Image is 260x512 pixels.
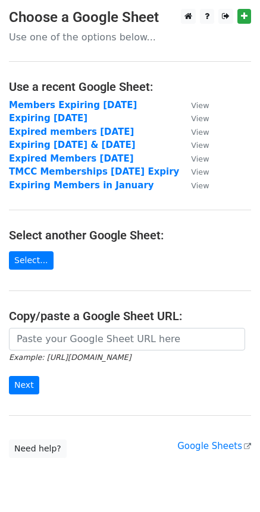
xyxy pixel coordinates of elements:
[179,153,209,164] a: View
[191,167,209,176] small: View
[9,309,251,323] h4: Copy/paste a Google Sheet URL:
[179,140,209,150] a: View
[179,180,209,191] a: View
[191,128,209,137] small: View
[177,441,251,451] a: Google Sheets
[179,166,209,177] a: View
[9,353,131,362] small: Example: [URL][DOMAIN_NAME]
[191,114,209,123] small: View
[191,181,209,190] small: View
[9,127,134,137] a: Expired members [DATE]
[9,100,137,110] a: Members Expiring [DATE]
[191,101,209,110] small: View
[9,153,134,164] a: Expired Members [DATE]
[9,228,251,242] h4: Select another Google Sheet:
[9,166,179,177] a: TMCC Memberships [DATE] Expiry
[9,440,67,458] a: Need help?
[179,100,209,110] a: View
[9,180,154,191] a: Expiring Members in January
[9,31,251,43] p: Use one of the options below...
[9,376,39,394] input: Next
[9,80,251,94] h4: Use a recent Google Sheet:
[9,328,245,350] input: Paste your Google Sheet URL here
[191,141,209,150] small: View
[191,154,209,163] small: View
[179,113,209,124] a: View
[9,140,136,150] a: Expiring [DATE] & [DATE]
[9,251,54,270] a: Select...
[9,9,251,26] h3: Choose a Google Sheet
[9,113,87,124] a: Expiring [DATE]
[179,127,209,137] a: View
